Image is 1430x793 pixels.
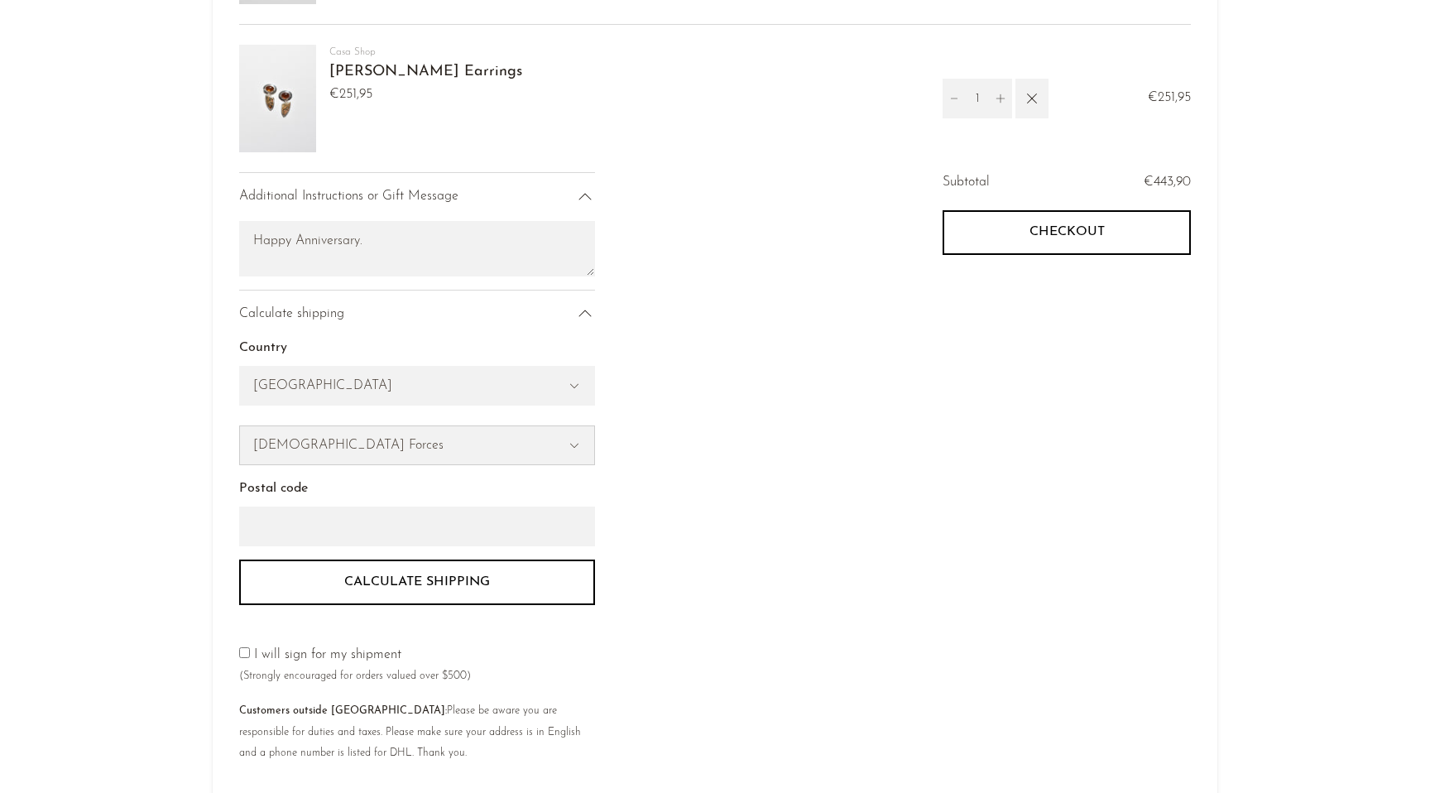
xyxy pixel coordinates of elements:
[989,79,1012,118] button: Increment
[239,186,458,208] span: Additional Instructions or Gift Message
[329,47,376,57] a: Casa Shop
[239,304,344,325] span: Calculate shipping
[239,45,316,152] img: Jasper Amber Earrings
[943,210,1191,255] button: Checkout
[943,284,1191,329] iframe: PayPal-paypal
[239,338,595,359] label: Country
[239,670,471,681] small: (Strongly encouraged for orders valued over $500)
[239,221,595,276] textarea: Cart note
[1144,175,1191,189] span: €443,90
[943,79,966,118] button: Decrement
[239,290,595,339] div: Calculate shipping
[239,705,581,758] small: Please be aware you are responsible for duties and taxes. Please make sure your address is in Eng...
[1148,88,1191,109] span: €251,95
[1029,224,1105,240] span: Checkout
[239,172,595,221] div: Additional Instructions or Gift Message
[239,648,471,683] label: I will sign for my shipment
[943,172,990,194] span: Subtotal
[239,560,595,604] button: Calculate shipping
[239,705,447,716] b: Customers outside [GEOGRAPHIC_DATA]:
[329,84,522,106] span: €251,95
[966,79,989,118] input: Quantity
[239,478,595,500] label: Postal code
[329,65,522,79] a: [PERSON_NAME] Earrings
